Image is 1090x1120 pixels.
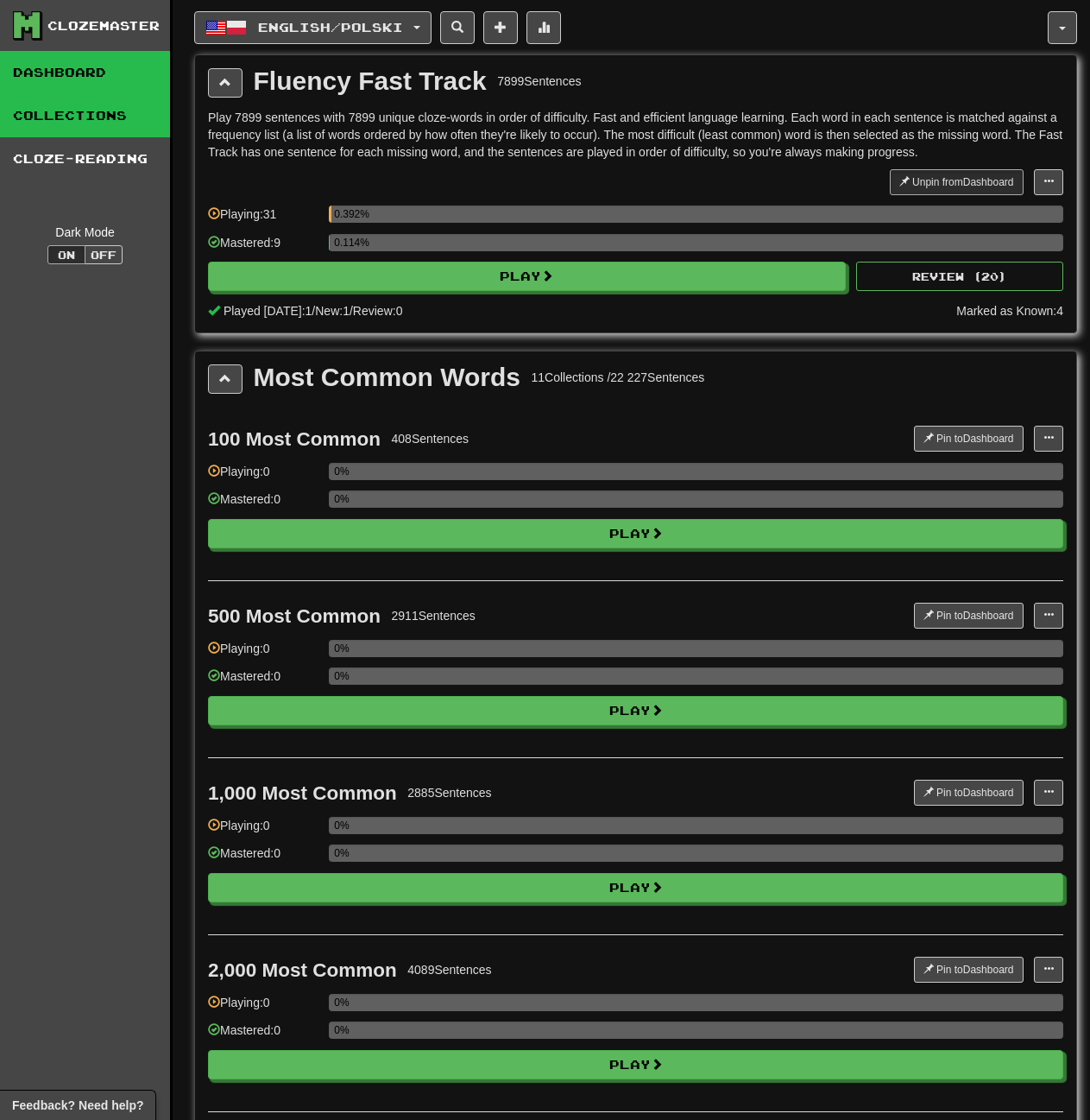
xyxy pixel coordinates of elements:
button: Play [208,873,1063,902]
div: 2885 Sentences [407,784,491,801]
div: Mastered: 0 [208,1022,320,1050]
button: Play [208,519,1063,548]
div: 7899 Sentences [497,73,581,90]
span: Open feedback widget [12,1097,143,1114]
button: On [47,245,85,264]
button: Review (20) [856,262,1063,291]
div: 4089 Sentences [407,961,491,978]
span: English / Polski [258,20,403,35]
div: 2,000 Most Common [208,959,397,981]
button: Pin toDashboard [914,780,1024,806]
button: Play [208,1050,1063,1079]
div: Playing: 31 [208,206,320,234]
button: Search sentences [440,11,475,44]
div: Mastered: 0 [208,845,320,873]
div: Clozemaster [47,17,160,35]
button: English/Polski [194,11,432,44]
button: Unpin fromDashboard [890,169,1024,195]
span: / [312,304,315,318]
div: Marked as Known: 4 [956,302,1063,320]
div: Playing: 0 [208,640,320,668]
div: Playing: 0 [208,817,320,845]
div: Dark Mode [13,224,157,241]
div: Most Common Words [254,364,520,390]
span: Review: 0 [353,304,403,318]
div: Mastered: 0 [208,490,320,519]
div: Playing: 0 [208,994,320,1022]
button: Play [208,262,846,291]
div: Mastered: 0 [208,668,320,696]
div: 2911 Sentences [392,607,476,624]
div: Playing: 0 [208,463,320,491]
span: / [350,304,353,318]
button: Off [85,245,123,264]
div: 1,000 Most Common [208,782,397,804]
button: Add sentence to collection [483,11,518,44]
div: Fluency Fast Track [254,68,487,94]
button: Play [208,696,1063,725]
span: New: 1 [315,304,350,318]
button: Pin toDashboard [914,603,1024,629]
p: Play 7899 sentences with 7899 unique cloze-words in order of difficulty. Fast and efficient langu... [208,109,1063,161]
span: Played [DATE]: 1 [224,304,312,318]
div: 11 Collections / 22 227 Sentences [531,369,704,386]
button: Pin toDashboard [914,426,1024,452]
div: 408 Sentences [392,430,469,447]
div: Mastered: 9 [208,234,320,263]
button: Pin toDashboard [914,957,1024,983]
div: 100 Most Common [208,428,381,450]
div: 500 Most Common [208,605,381,627]
button: More stats [526,11,561,44]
